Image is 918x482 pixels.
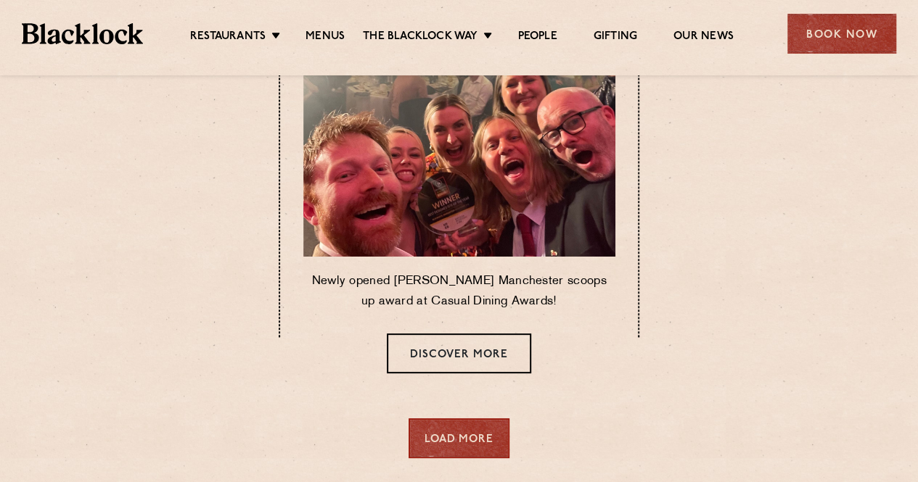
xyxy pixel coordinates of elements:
a: Gifting [594,30,637,46]
div: Book Now [787,14,896,54]
img: BL_Textured_Logo-footer-cropped.svg [22,23,143,43]
a: Our News [673,30,734,46]
a: The Blacklock Way [363,30,478,46]
a: Restaurants [190,30,266,46]
p: Newly opened [PERSON_NAME] Manchester scoops up award at Casual Dining Awards! [303,271,615,312]
div: Load More [409,418,509,458]
a: Menus [306,30,345,46]
a: Discover more [387,333,531,373]
a: People [517,30,557,46]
